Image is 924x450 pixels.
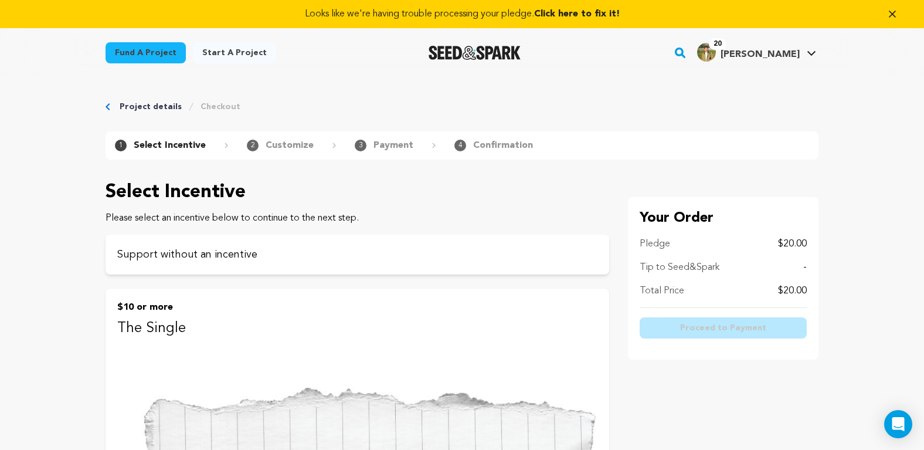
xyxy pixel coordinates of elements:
a: Project details [120,101,182,113]
p: Confirmation [473,138,533,153]
div: Nikko W.'s Profile [697,43,800,62]
p: Payment [373,138,413,153]
button: Proceed to Payment [640,317,807,339]
span: 20 [709,38,726,50]
span: Nikko W.'s Profile [695,40,818,65]
p: $10 or more [117,300,597,314]
img: 0fa214b39cfb5f5e.jpg [697,43,716,62]
a: Seed&Spark Homepage [429,46,521,60]
a: Fund a project [106,42,186,63]
p: Support without an incentive [117,246,597,263]
p: $20.00 [778,284,807,298]
span: Click here to fix it! [534,9,620,19]
p: Select Incentive [106,178,609,207]
p: Select Incentive [134,138,206,153]
p: $20.00 [778,237,807,251]
p: Total Price [640,284,684,298]
p: Your Order [640,209,807,228]
img: Seed&Spark Logo Dark Mode [429,46,521,60]
a: Looks like we're having trouble processing your pledge.Click here to fix it! [14,7,910,21]
a: Nikko W.'s Profile [695,40,818,62]
span: 1 [115,140,127,151]
span: Proceed to Payment [680,322,766,334]
p: The Single [117,319,597,338]
div: Open Intercom Messenger [884,410,912,438]
div: Breadcrumb [106,101,818,113]
p: Pledge [640,237,670,251]
p: Customize [266,138,314,153]
span: [PERSON_NAME] [721,50,800,59]
p: Tip to Seed&Spark [640,260,719,275]
p: - [803,260,807,275]
a: Checkout [201,101,240,113]
p: Please select an incentive below to continue to the next step. [106,211,609,225]
span: 3 [355,140,366,151]
span: 4 [454,140,466,151]
span: 2 [247,140,259,151]
a: Start a project [193,42,276,63]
